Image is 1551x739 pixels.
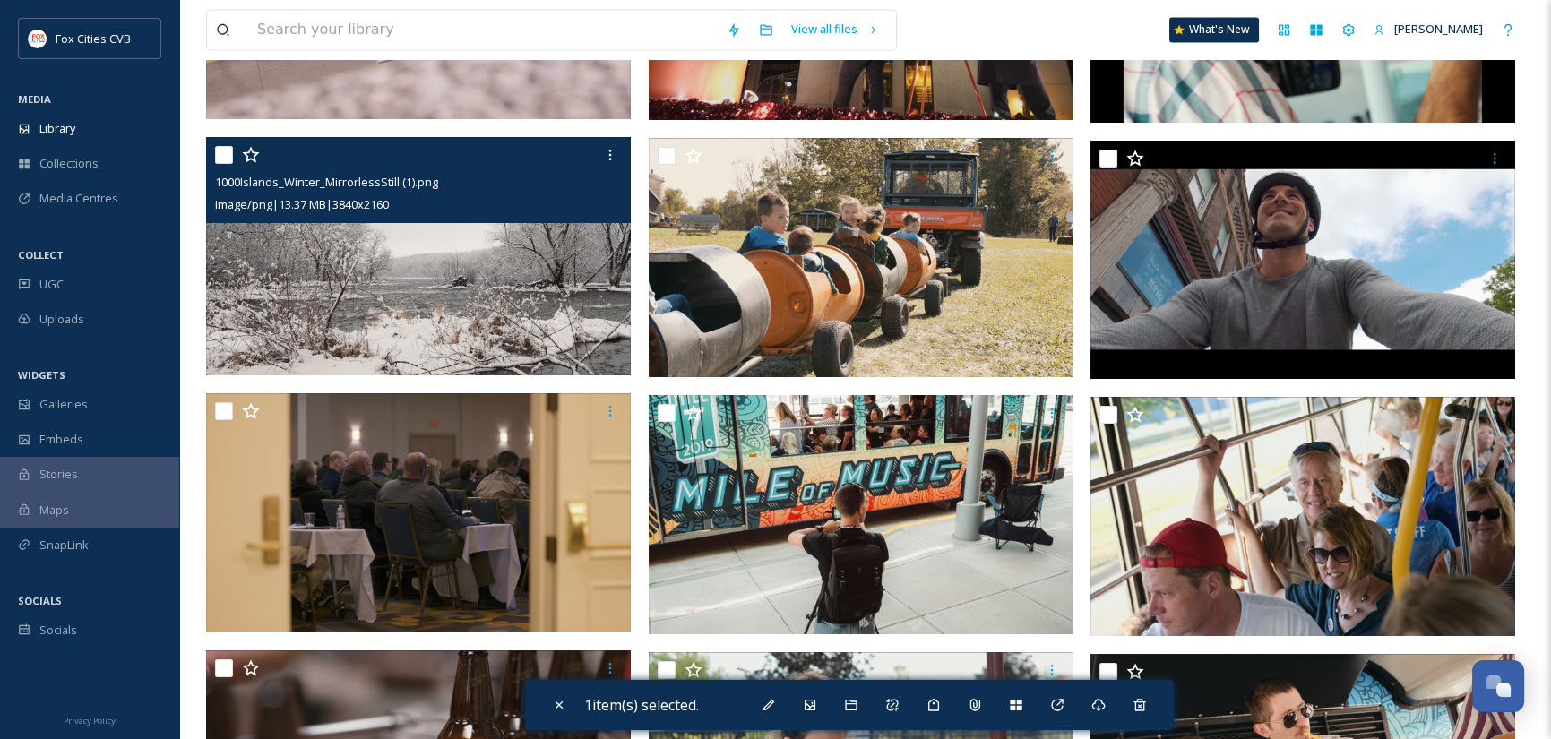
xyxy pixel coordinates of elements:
[215,195,389,211] span: image/png | 13.37 MB | 3840 x 2160
[39,190,118,207] span: Media Centres
[39,120,75,137] span: Library
[18,594,62,607] span: SOCIALS
[206,137,631,376] img: 1000Islands_Winter_MirrorlessStill (1).png
[64,709,116,730] a: Privacy Policy
[1365,12,1492,47] a: [PERSON_NAME]
[39,622,77,639] span: Socials
[18,368,65,382] span: WIDGETS
[1472,660,1524,712] button: Open Chat
[39,502,69,519] span: Maps
[649,138,1073,377] img: Cuff Farms FCCVB FS Fall 19 Video Still 11.png
[29,30,47,47] img: images.png
[1090,140,1515,379] img: Mirrorless FCCVB Father's Day WS Still 7.png
[1169,17,1259,42] a: What's New
[1090,397,1515,636] img: FCCVB Mile of Music Still 45.png
[39,311,84,328] span: Uploads
[18,248,64,262] span: COLLECT
[39,537,89,554] span: SnapLink
[248,10,718,49] input: Search your library
[18,92,51,106] span: MEDIA
[39,431,83,448] span: Embeds
[782,12,887,47] a: View all files
[39,276,64,293] span: UGC
[56,30,131,47] span: Fox Cities CVB
[1394,21,1483,37] span: [PERSON_NAME]
[39,466,78,483] span: Stories
[206,393,631,632] img: FCCVB. Meetings 22 Video Still 11.png
[39,396,88,413] span: Galleries
[64,715,116,726] span: Privacy Policy
[39,155,99,172] span: Collections
[584,695,699,715] span: 1 item(s) selected.
[649,395,1073,634] img: FCCVB. Mile of Music B-Roll. BTS-5.jpg
[215,174,438,190] span: 1000Islands_Winter_MirrorlessStill (1).png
